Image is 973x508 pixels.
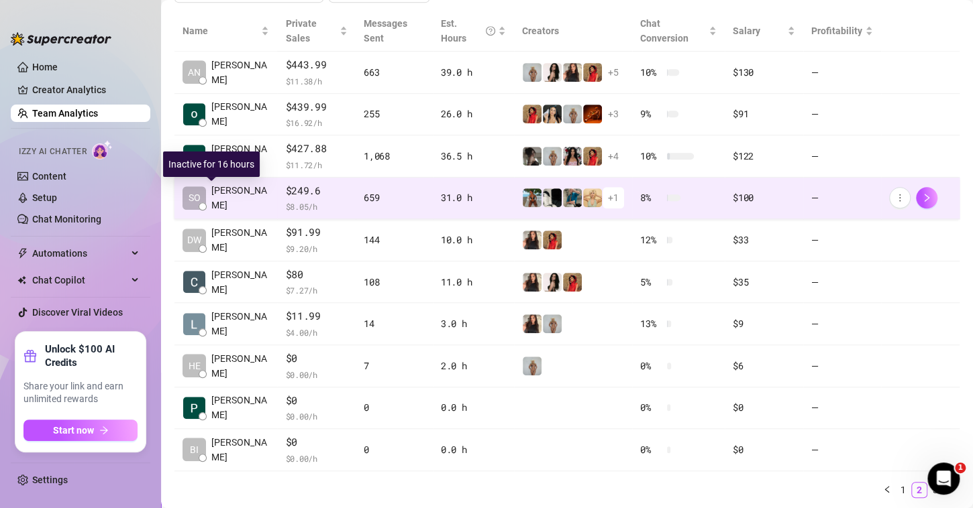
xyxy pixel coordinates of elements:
[183,145,205,167] img: Cecil Capuchino
[285,409,348,423] span: $ 0.00 /h
[364,107,425,121] div: 255
[285,74,348,88] span: $ 11.38 /h
[211,99,269,129] span: [PERSON_NAME]
[211,225,269,255] span: [PERSON_NAME]
[563,63,582,82] img: diandradelgado
[441,359,506,373] div: 2.0 h
[183,397,205,419] img: Paige
[364,65,425,80] div: 663
[11,32,111,46] img: logo-BBDzfeDw.svg
[441,442,506,457] div: 0.0 h
[285,283,348,297] span: $ 7.27 /h
[563,105,582,123] img: Barbi
[640,149,662,164] span: 10 %
[211,309,269,338] span: [PERSON_NAME]
[640,400,662,415] span: 0 %
[583,147,602,166] img: bellatendresse
[441,16,495,46] div: Est. Hours
[543,314,562,333] img: Barbi
[811,25,862,36] span: Profitability
[285,18,316,44] span: Private Sales
[803,94,881,136] td: —
[183,103,205,125] img: Krish
[23,380,138,406] span: Share your link and earn unlimited rewards
[441,316,506,331] div: 3.0 h
[364,442,425,457] div: 0
[364,149,425,164] div: 1,068
[608,65,619,80] span: + 5
[32,171,66,182] a: Content
[523,231,542,249] img: diandradelgado
[211,435,269,464] span: [PERSON_NAME]
[211,183,269,212] span: [PERSON_NAME]
[364,190,425,205] div: 659
[608,107,619,121] span: + 3
[514,11,632,52] th: Creators
[733,190,795,205] div: $100
[285,393,348,409] span: $0
[211,351,269,381] span: [PERSON_NAME]
[803,429,881,471] td: —
[543,147,562,166] img: Barbi
[32,108,98,119] a: Team Analytics
[927,462,960,495] iframe: Intercom live chat
[32,269,127,291] span: Chat Copilot
[803,219,881,261] td: —
[608,149,619,164] span: + 4
[211,267,269,297] span: [PERSON_NAME]
[733,400,795,415] div: $0
[364,316,425,331] div: 14
[53,425,94,436] span: Start now
[640,107,662,121] span: 9 %
[640,359,662,373] span: 0 %
[189,190,201,205] span: SO
[486,16,495,46] span: question-circle
[803,345,881,387] td: —
[523,273,542,292] img: diandradelgado
[190,442,199,457] span: BI
[285,267,348,283] span: $80
[32,79,140,101] a: Creator Analytics
[803,261,881,304] td: —
[364,233,425,247] div: 144
[733,359,795,373] div: $6
[523,188,542,207] img: Libby
[187,233,201,247] span: DW
[19,145,87,158] span: Izzy AI Chatter
[523,147,542,166] img: daiisyjane
[608,190,619,205] span: + 1
[32,62,58,72] a: Home
[174,11,277,52] th: Name
[183,313,205,335] img: Lorenzo
[285,434,348,450] span: $0
[803,135,881,178] td: —
[285,308,348,324] span: $11.99
[955,462,966,473] span: 1
[640,442,662,457] span: 0 %
[563,147,582,166] img: empress.venus
[364,359,425,373] div: 7
[896,483,911,497] a: 1
[188,65,201,80] span: AN
[733,149,795,164] div: $122
[285,242,348,255] span: $ 9.20 /h
[640,18,688,44] span: Chat Conversion
[543,273,562,292] img: ChloeLove
[879,482,895,498] button: left
[32,214,101,225] a: Chat Monitoring
[879,482,895,498] li: Previous Page
[543,63,562,82] img: ChloeLove
[563,273,582,292] img: bellatendresse
[285,183,348,199] span: $249.6
[583,105,602,123] img: vipchocolate
[32,192,57,203] a: Setup
[285,368,348,381] span: $ 0.00 /h
[441,233,506,247] div: 10.0 h
[733,25,760,36] span: Salary
[32,307,123,318] a: Discover Viral Videos
[523,314,542,333] img: diandradelgado
[285,452,348,465] span: $ 0.00 /h
[523,105,542,123] img: bellatendresse
[912,483,927,497] a: 2
[640,316,662,331] span: 13 %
